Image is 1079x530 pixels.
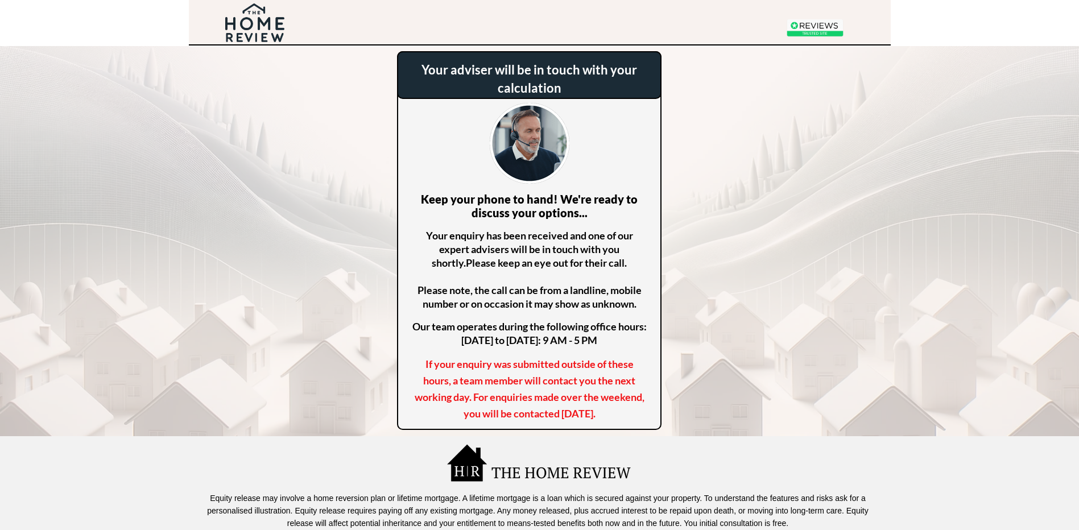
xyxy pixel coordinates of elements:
[412,320,647,346] span: Our team operates during the following office hours: [DATE] to [DATE]: 9 AM - 5 PM
[421,62,637,96] span: Your adviser will be in touch with your calculation
[207,494,868,528] span: Equity release may involve a home reversion plan or lifetime mortgage. A lifetime mortgage is a l...
[466,256,627,269] span: Please keep an eye out for their call.
[421,192,638,220] strong: Keep your phone to hand! We're ready to discuss your options...
[426,229,633,269] span: Your enquiry has been received and one of our expert advisers will be in touch with you shortly.
[415,358,644,420] span: If your enquiry was submitted outside of these hours, a team member will contact you the next wor...
[417,256,642,310] span: Please note, the call can be from a landline, mobile number or on occasion it may show as unknown.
